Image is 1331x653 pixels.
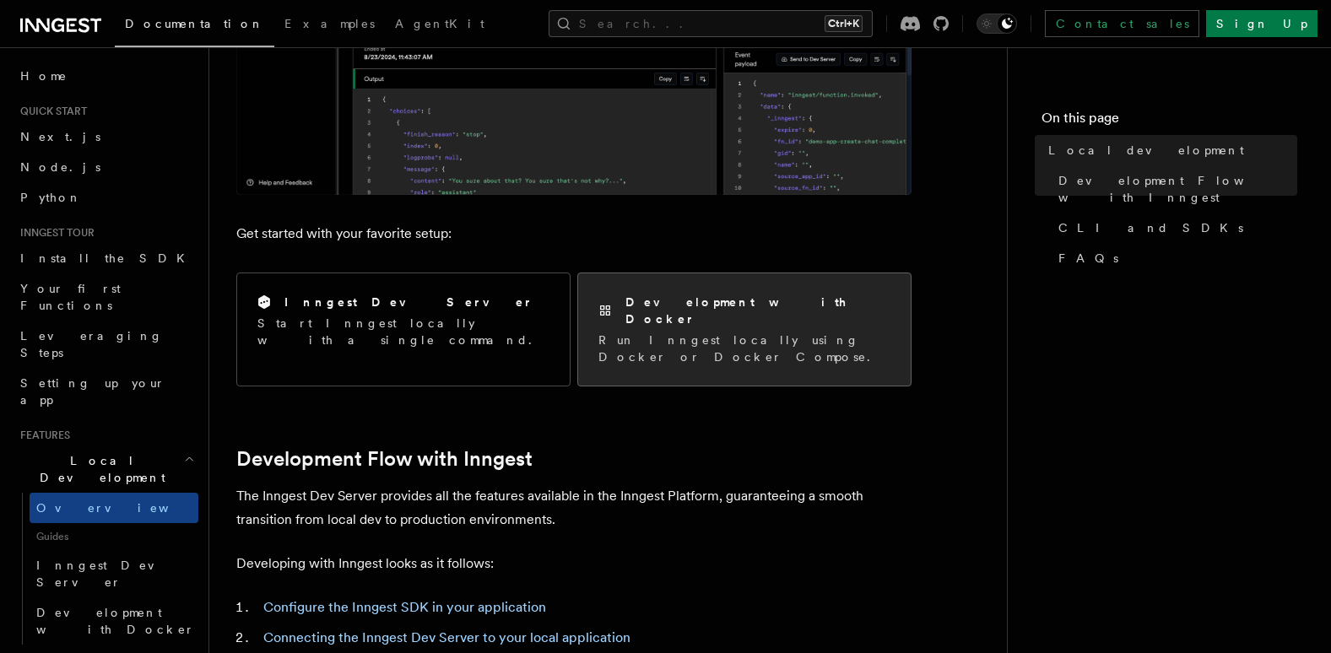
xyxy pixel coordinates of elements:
[1052,213,1297,243] a: CLI and SDKs
[20,282,121,312] span: Your first Functions
[284,294,533,310] h2: Inngest Dev Server
[14,152,198,182] a: Node.js
[598,332,890,365] p: Run Inngest locally using Docker or Docker Compose.
[577,273,912,386] a: Development with DockerRun Inngest locally using Docker or Docker Compose.
[14,452,184,486] span: Local Development
[395,17,484,30] span: AgentKit
[625,294,890,327] h2: Development with Docker
[1048,142,1244,159] span: Local development
[236,552,912,575] p: Developing with Inngest looks as it follows:
[30,550,198,597] a: Inngest Dev Server
[20,329,163,359] span: Leveraging Steps
[30,523,198,550] span: Guides
[257,315,549,348] p: Start Inngest locally with a single command.
[1058,172,1297,206] span: Development Flow with Inngest
[20,376,165,407] span: Setting up your app
[825,15,863,32] kbd: Ctrl+K
[385,5,495,46] a: AgentKit
[236,273,571,386] a: Inngest Dev ServerStart Inngest locally with a single command.
[14,182,198,213] a: Python
[14,429,70,442] span: Features
[20,67,68,84] span: Home
[1058,219,1243,236] span: CLI and SDKs
[263,629,630,645] a: Connecting the Inngest Dev Server to your local application
[14,493,198,645] div: Local Development
[1206,10,1317,37] a: Sign Up
[1042,108,1297,135] h4: On this page
[263,599,546,615] a: Configure the Inngest SDK in your application
[14,273,198,321] a: Your first Functions
[14,226,95,240] span: Inngest tour
[1058,250,1118,267] span: FAQs
[284,17,375,30] span: Examples
[236,447,533,471] a: Development Flow with Inngest
[20,251,195,265] span: Install the SDK
[1042,135,1297,165] a: Local development
[14,105,87,118] span: Quick start
[30,597,198,645] a: Development with Docker
[14,321,198,368] a: Leveraging Steps
[274,5,385,46] a: Examples
[36,501,210,515] span: Overview
[115,5,274,47] a: Documentation
[36,559,181,589] span: Inngest Dev Server
[20,160,100,174] span: Node.js
[20,130,100,143] span: Next.js
[14,445,198,493] button: Local Development
[30,493,198,523] a: Overview
[549,10,873,37] button: Search...Ctrl+K
[1052,243,1297,273] a: FAQs
[14,121,198,152] a: Next.js
[14,243,198,273] a: Install the SDK
[20,191,82,204] span: Python
[14,61,198,91] a: Home
[14,368,198,415] a: Setting up your app
[1045,10,1199,37] a: Contact sales
[236,484,912,532] p: The Inngest Dev Server provides all the features available in the Inngest Platform, guaranteeing ...
[236,222,912,246] p: Get started with your favorite setup:
[1052,165,1297,213] a: Development Flow with Inngest
[125,17,264,30] span: Documentation
[36,606,195,636] span: Development with Docker
[977,13,1017,34] button: Toggle dark mode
